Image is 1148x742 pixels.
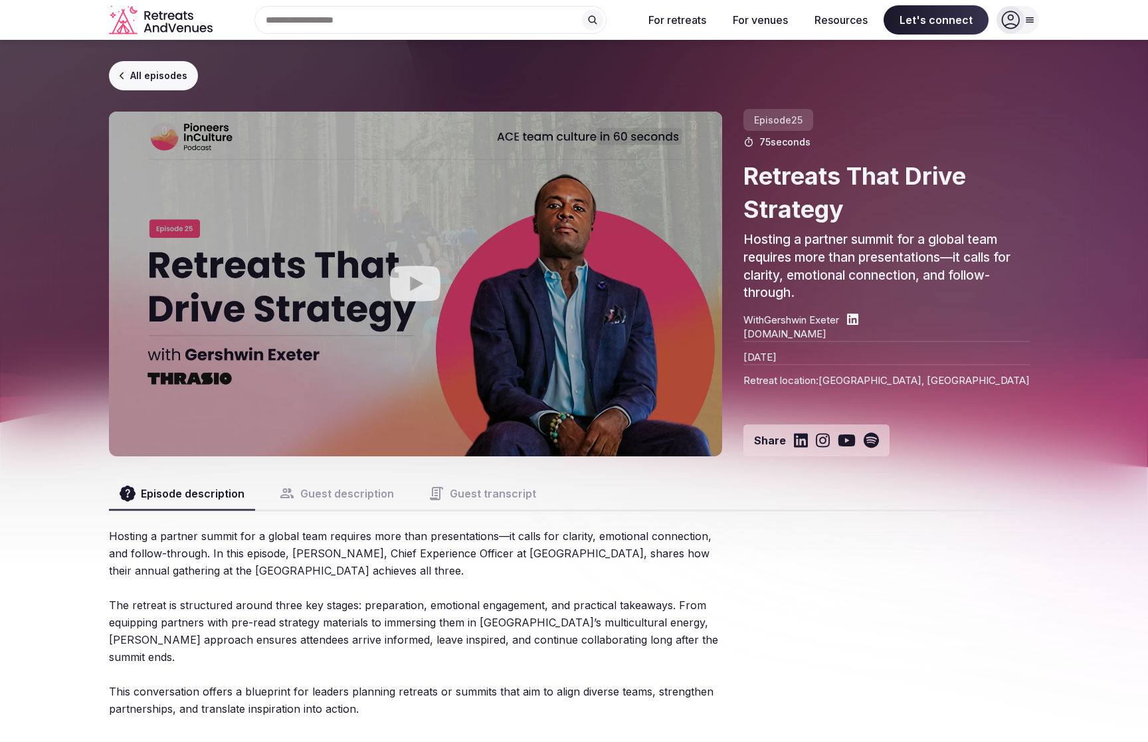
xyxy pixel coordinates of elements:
[754,433,786,448] span: Share
[109,478,255,510] button: Episode description
[838,432,856,448] a: Share on Youtube
[109,5,215,35] a: Visit the homepage
[743,341,1030,364] p: [DATE]
[268,478,405,510] button: Guest description
[109,527,729,717] div: Hosting a partner summit for a global team requires more than presentations—it calls for clarity,...
[109,5,215,35] svg: Retreats and Venues company logo
[109,61,198,90] a: All episodes
[816,432,830,448] a: Share on Instagram
[743,364,1030,387] p: Retreat location: [GEOGRAPHIC_DATA], [GEOGRAPHIC_DATA]
[418,478,547,510] button: Guest transcript
[804,5,878,35] button: Resources
[884,5,989,35] span: Let's connect
[743,231,1039,302] p: Hosting a partner summit for a global team requires more than presentations—it calls for clarity,...
[743,313,839,327] p: With Gershwin Exeter
[864,432,879,448] a: Share on Spotify
[743,109,813,131] span: Episode 25
[743,327,1030,341] a: [DOMAIN_NAME]
[722,5,799,35] button: For venues
[794,432,808,448] a: Share on LinkedIn
[638,5,717,35] button: For retreats
[743,159,1039,227] h2: Retreats That Drive Strategy
[109,112,722,456] button: Play video
[759,136,811,149] span: 75 seconds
